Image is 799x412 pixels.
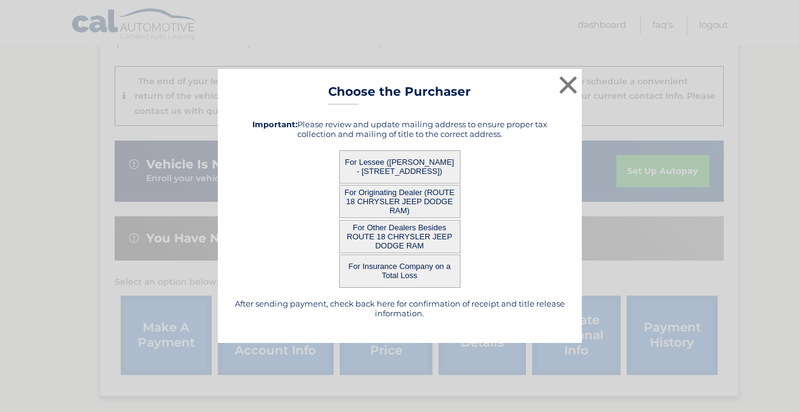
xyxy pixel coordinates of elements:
[233,119,567,139] h5: Please review and update mailing address to ensure proper tax collection and mailing of title to ...
[233,299,567,318] h5: After sending payment, check back here for confirmation of receipt and title release information.
[328,84,471,105] h3: Choose the Purchaser
[339,254,460,288] button: For Insurance Company on a Total Loss
[339,150,460,184] button: For Lessee ([PERSON_NAME] - [STREET_ADDRESS])
[556,73,581,97] button: ×
[252,119,297,129] strong: Important:
[339,220,460,253] button: For Other Dealers Besides ROUTE 18 CHRYSLER JEEP DODGE RAM
[339,185,460,218] button: For Originating Dealer (ROUTE 18 CHRYSLER JEEP DODGE RAM)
